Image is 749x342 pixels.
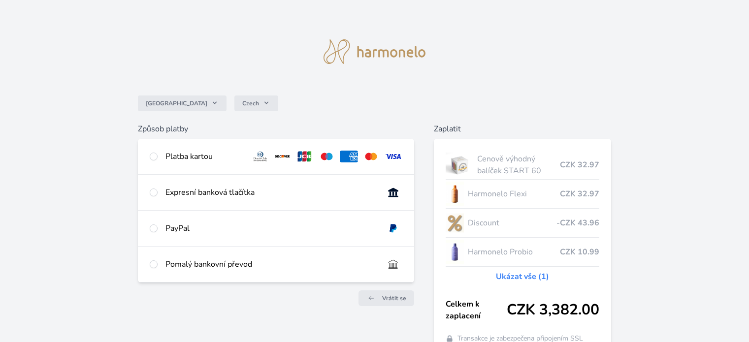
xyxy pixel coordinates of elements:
a: Ukázat vše (1) [496,271,549,282]
span: CZK 32.97 [560,188,599,200]
img: CLEAN_FLEXI_se_stinem_x-hi_(1)-lo.jpg [446,182,464,206]
span: Harmonelo Probio [468,246,559,258]
img: mc.svg [362,151,380,162]
img: CLEAN_PROBIO_se_stinem_x-lo.jpg [446,240,464,264]
span: Czech [242,99,259,107]
span: CZK 3,382.00 [507,301,599,319]
button: [GEOGRAPHIC_DATA] [138,95,227,111]
img: onlineBanking_CZ.svg [384,187,402,198]
span: Celkem k zaplacení [446,298,507,322]
img: start.jpg [446,153,474,177]
img: amex.svg [340,151,358,162]
div: Expresní banková tlačítka [165,187,376,198]
img: diners.svg [251,151,269,162]
span: Vrátit se [382,294,406,302]
h6: Způsob platby [138,123,414,135]
div: Platba kartou [165,151,243,162]
a: Vrátit se [358,290,414,306]
span: CZK 10.99 [560,246,599,258]
span: -CZK 43.96 [556,217,599,229]
h6: Zaplatit [434,123,611,135]
span: Cenově výhodný balíček START 60 [477,153,559,177]
img: visa.svg [384,151,402,162]
img: paypal.svg [384,222,402,234]
span: Discount [468,217,556,229]
img: maestro.svg [318,151,336,162]
img: jcb.svg [295,151,314,162]
img: bankTransfer_IBAN.svg [384,258,402,270]
span: Harmonelo Flexi [468,188,559,200]
img: discover.svg [273,151,292,162]
span: CZK 32.97 [560,159,599,171]
span: [GEOGRAPHIC_DATA] [146,99,207,107]
button: Czech [234,95,278,111]
img: discount-lo.png [446,211,464,235]
div: PayPal [165,222,376,234]
img: logo.svg [324,39,426,64]
div: Pomalý bankovní převod [165,258,376,270]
